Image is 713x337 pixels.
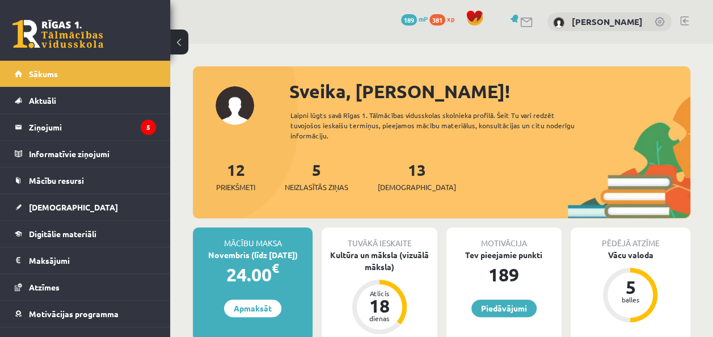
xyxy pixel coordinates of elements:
div: Sveika, [PERSON_NAME]! [289,78,690,105]
legend: Ziņojumi [29,114,156,140]
a: Apmaksāt [224,300,281,317]
a: Informatīvie ziņojumi [15,141,156,167]
span: Priekšmeti [216,182,255,193]
a: 381 xp [429,14,460,23]
span: Motivācijas programma [29,309,119,319]
a: Aktuāli [15,87,156,113]
div: Laipni lūgts savā Rīgas 1. Tālmācības vidusskolas skolnieka profilā. Šeit Tu vari redzēt tuvojošo... [290,110,589,141]
div: Motivācija [446,228,562,249]
a: 12Priekšmeti [216,159,255,193]
div: Vācu valoda [571,249,690,261]
div: Tev pieejamie punkti [446,249,562,261]
a: 189 mP [401,14,428,23]
span: [DEMOGRAPHIC_DATA] [29,202,118,212]
span: Neizlasītās ziņas [285,182,348,193]
a: Piedāvājumi [471,300,537,317]
div: 189 [446,261,562,288]
span: 381 [429,14,445,26]
a: Motivācijas programma [15,301,156,327]
div: 24.00 [193,261,313,288]
span: Mācību resursi [29,175,84,186]
div: Novembris (līdz [DATE]) [193,249,313,261]
i: 5 [141,120,156,135]
legend: Informatīvie ziņojumi [29,141,156,167]
legend: Maksājumi [29,247,156,273]
div: Pēdējā atzīme [571,228,690,249]
div: 5 [613,278,647,296]
a: Kultūra un māksla (vizuālā māksla) Atlicis 18 dienas [322,249,437,336]
div: Kultūra un māksla (vizuālā māksla) [322,249,437,273]
a: Ziņojumi5 [15,114,156,140]
a: [PERSON_NAME] [572,16,643,27]
div: balles [613,296,647,303]
a: [DEMOGRAPHIC_DATA] [15,194,156,220]
div: Atlicis [362,290,396,297]
a: 5Neizlasītās ziņas [285,159,348,193]
a: Mācību resursi [15,167,156,193]
a: 13[DEMOGRAPHIC_DATA] [378,159,456,193]
div: 18 [362,297,396,315]
img: Krista Herbsta [553,17,564,28]
span: Atzīmes [29,282,60,292]
a: Maksājumi [15,247,156,273]
div: Tuvākā ieskaite [322,228,437,249]
span: mP [419,14,428,23]
div: Mācību maksa [193,228,313,249]
span: Digitālie materiāli [29,229,96,239]
a: Digitālie materiāli [15,221,156,247]
span: 189 [401,14,417,26]
a: Sākums [15,61,156,87]
span: [DEMOGRAPHIC_DATA] [378,182,456,193]
span: Aktuāli [29,95,56,106]
span: Sākums [29,69,58,79]
a: Vācu valoda 5 balles [571,249,690,324]
a: Atzīmes [15,274,156,300]
a: Rīgas 1. Tālmācības vidusskola [12,20,103,48]
span: € [272,260,279,276]
span: xp [447,14,454,23]
div: dienas [362,315,396,322]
